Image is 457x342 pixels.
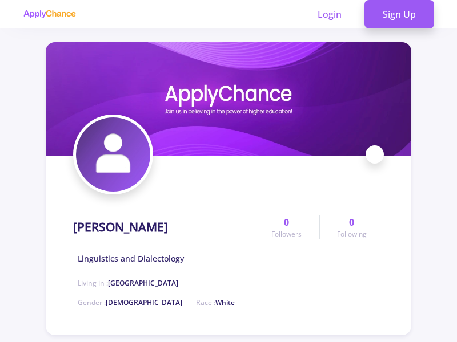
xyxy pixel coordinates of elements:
span: 0 [284,215,289,229]
a: 0Following [319,215,384,239]
a: 0Followers [254,215,319,239]
span: Race : [196,298,235,307]
span: 0 [349,215,354,229]
span: Followers [271,229,302,239]
img: applychance logo text only [23,10,76,19]
span: Linguistics and Dialectology [78,253,184,264]
span: [DEMOGRAPHIC_DATA] [106,298,182,307]
h1: [PERSON_NAME] [73,220,168,234]
span: White [215,298,235,307]
img: Muhammad Attarzadehavatar [76,117,150,192]
img: Muhammad Attarzadehcover image [46,42,411,156]
span: Following [337,229,367,239]
span: Gender : [78,298,182,307]
span: [GEOGRAPHIC_DATA] [108,278,178,288]
span: Living in : [78,278,178,288]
